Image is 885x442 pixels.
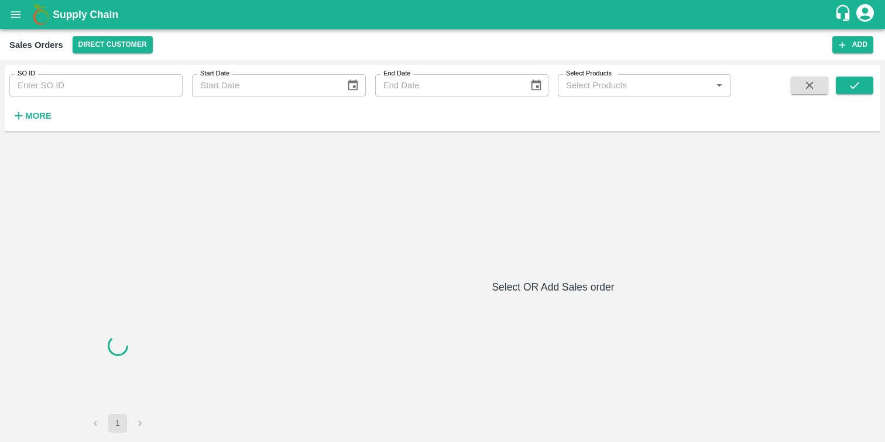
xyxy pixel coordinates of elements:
button: page 1 [108,414,127,433]
input: Select Products [561,78,708,93]
label: End Date [383,69,410,78]
button: Choose date [525,74,547,96]
input: Enter SO ID [9,74,183,96]
input: Start Date [192,74,337,96]
b: Supply Chain [53,9,118,20]
button: Select DC [73,36,153,53]
button: Add [832,36,873,53]
button: open drawer [2,1,29,28]
label: Start Date [200,69,229,78]
button: Choose date [342,74,364,96]
button: More [9,106,54,126]
div: account of current user [855,2,876,27]
div: customer-support [834,4,855,25]
input: End Date [375,74,520,96]
a: Supply Chain [53,6,834,23]
label: SO ID [18,69,35,78]
h6: Select OR Add Sales order [231,279,876,295]
img: logo [29,3,53,26]
div: Sales Orders [9,37,63,53]
button: Open [712,78,727,93]
strong: More [25,111,52,120]
label: Select Products [566,69,612,78]
nav: pagination navigation [84,414,151,433]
